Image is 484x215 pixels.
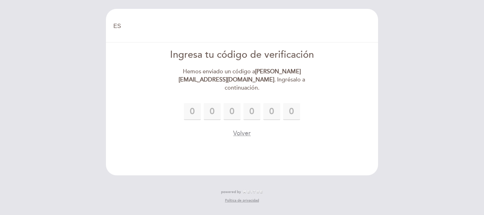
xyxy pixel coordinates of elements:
[161,68,323,92] div: Hemos enviado un código a . Ingrésalo a continuación.
[179,68,301,83] strong: [PERSON_NAME][EMAIL_ADDRESS][DOMAIN_NAME]
[243,190,263,194] img: MEITRE
[204,103,221,120] input: 0
[224,103,241,120] input: 0
[243,103,260,120] input: 0
[221,189,241,194] span: powered by
[161,48,323,62] div: Ingresa tu código de verificación
[263,103,280,120] input: 0
[225,198,259,203] a: Política de privacidad
[233,129,251,138] button: Volver
[283,103,300,120] input: 0
[221,189,263,194] a: powered by
[184,103,201,120] input: 0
